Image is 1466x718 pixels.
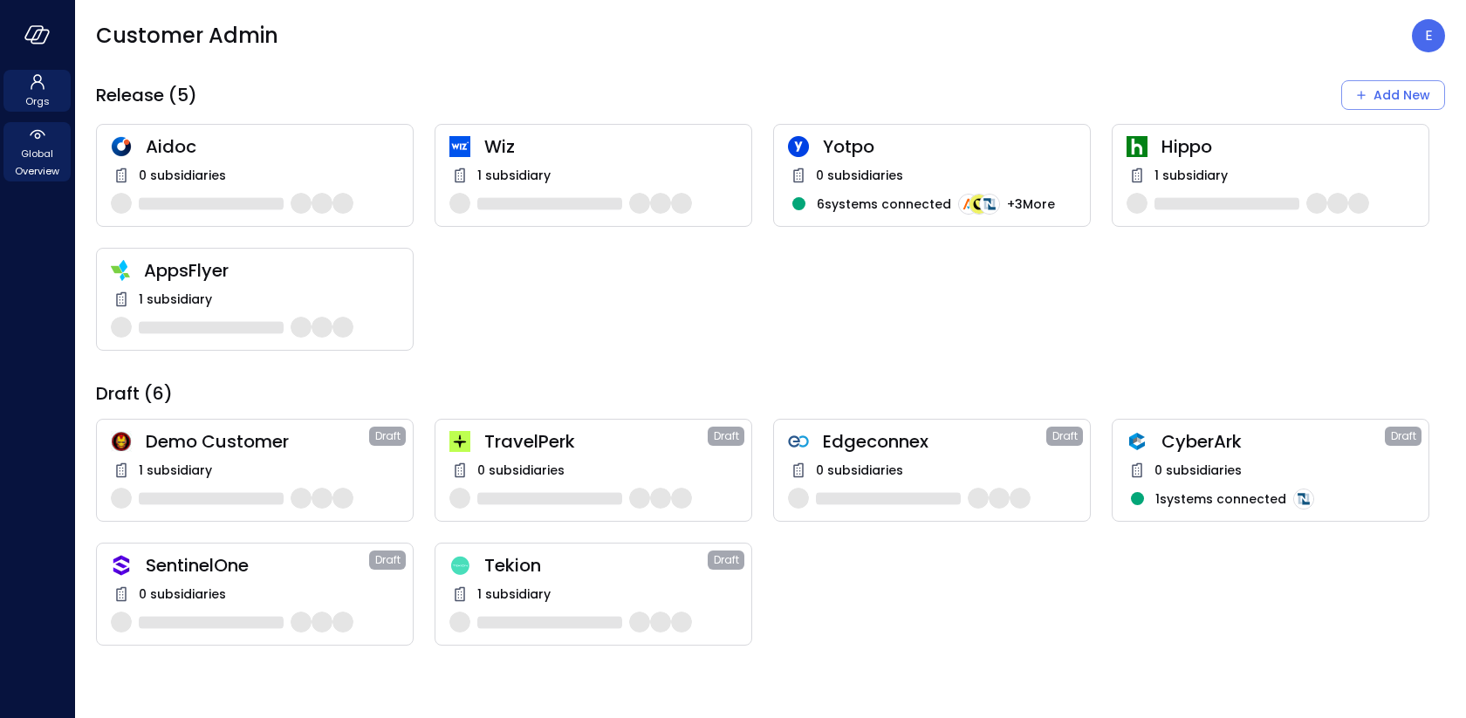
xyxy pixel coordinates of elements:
[25,92,50,110] span: Orgs
[146,135,399,158] span: Aidoc
[146,554,369,577] span: SentinelOne
[969,194,990,215] img: integration-logo
[958,194,979,215] img: integration-logo
[1374,85,1430,106] div: Add New
[1052,427,1078,445] span: Draft
[10,145,64,180] span: Global Overview
[1341,80,1445,110] div: Add New Organization
[375,427,401,445] span: Draft
[477,461,565,480] span: 0 subsidiaries
[477,585,551,604] span: 1 subsidiary
[1155,489,1286,509] span: 1 systems connected
[1007,195,1055,214] span: + 3 More
[484,135,737,158] span: Wiz
[111,431,132,452] img: scnakozdowacoarmaydw
[139,290,212,309] span: 1 subsidiary
[477,166,551,185] span: 1 subsidiary
[1154,461,1242,480] span: 0 subsidiaries
[111,555,132,576] img: oujisyhxiqy1h0xilnqx
[1293,489,1314,509] img: integration-logo
[823,135,1076,158] span: Yotpo
[1341,80,1445,110] button: Add New
[1391,427,1416,445] span: Draft
[788,431,809,452] img: gkfkl11jtdpupy4uruhy
[714,551,739,569] span: Draft
[111,260,130,281] img: zbmm8o9awxf8yv3ehdzf
[1154,166,1228,185] span: 1 subsidiary
[816,461,903,480] span: 0 subsidiaries
[823,430,1046,453] span: Edgeconnex
[1127,136,1147,157] img: ynjrjpaiymlkbkxtflmu
[96,382,173,405] span: Draft (6)
[979,194,1000,215] img: integration-logo
[139,585,226,604] span: 0 subsidiaries
[449,136,470,157] img: cfcvbyzhwvtbhao628kj
[1161,430,1385,453] span: CyberArk
[1161,135,1415,158] span: Hippo
[714,427,739,445] span: Draft
[96,84,197,106] span: Release (5)
[484,554,708,577] span: Tekion
[1425,25,1433,46] p: E
[1127,431,1147,452] img: a5he5ildahzqx8n3jb8t
[817,195,951,214] span: 6 systems connected
[144,259,399,282] span: AppsFlyer
[3,70,71,112] div: Orgs
[816,166,903,185] span: 0 subsidiaries
[96,22,278,50] span: Customer Admin
[1412,19,1445,52] div: Eleanor Yehudai
[139,166,226,185] span: 0 subsidiaries
[449,556,470,576] img: dweq851rzgflucm4u1c8
[111,136,132,157] img: hddnet8eoxqedtuhlo6i
[375,551,401,569] span: Draft
[788,136,809,157] img: rosehlgmm5jjurozkspi
[484,430,708,453] span: TravelPerk
[449,431,470,452] img: euz2wel6fvrjeyhjwgr9
[139,461,212,480] span: 1 subsidiary
[146,430,369,453] span: Demo Customer
[3,122,71,181] div: Global Overview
